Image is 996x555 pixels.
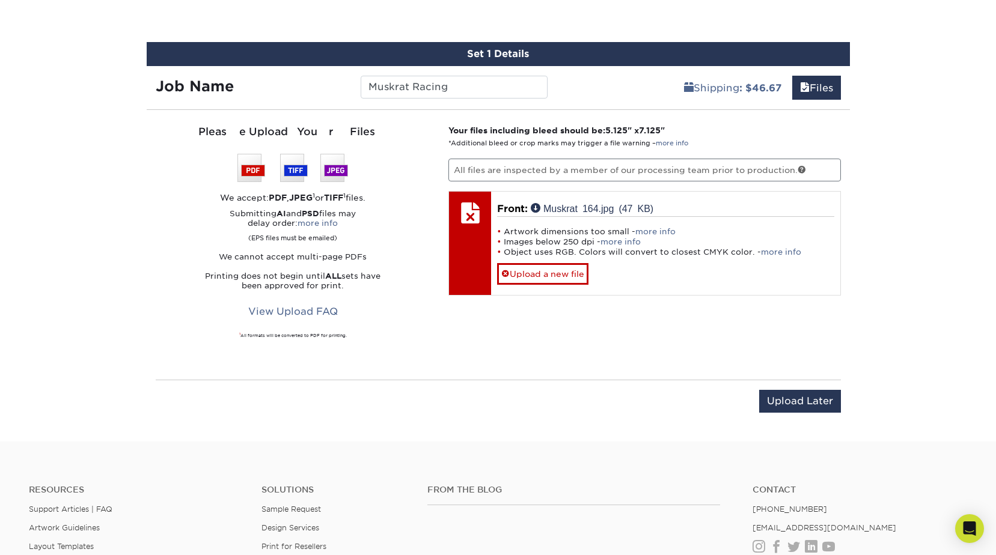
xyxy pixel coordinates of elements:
strong: PSD [302,209,319,218]
a: [EMAIL_ADDRESS][DOMAIN_NAME] [753,523,896,532]
strong: PDF [269,193,287,202]
a: more info [761,247,801,256]
li: Artwork dimensions too small - [497,226,834,237]
a: [PHONE_NUMBER] [753,505,827,514]
sup: 1 [239,332,240,336]
input: Upload Later [759,390,841,413]
li: Object uses RGB. Colors will convert to closest CMYK color. - [497,247,834,257]
a: more info [298,219,338,228]
span: 5.125 [605,126,628,135]
input: Enter a job name [361,76,548,99]
a: Design Services [261,523,319,532]
div: Open Intercom Messenger [955,514,984,543]
div: Set 1 Details [147,42,850,66]
a: Support Articles | FAQ [29,505,112,514]
p: Printing does not begin until sets have been approved for print. [156,271,431,291]
span: Front: [497,203,528,214]
a: Contact [753,485,967,495]
a: Sample Request [261,505,321,514]
small: *Additional bleed or crop marks may trigger a file warning – [448,139,688,147]
span: files [800,82,810,94]
strong: Job Name [156,77,234,95]
a: more info [600,237,641,246]
a: more info [635,227,676,236]
sup: 1 [343,192,346,199]
a: Upload a new file [497,263,588,284]
span: shipping [684,82,694,94]
strong: Your files including bleed should be: " x " [448,126,665,135]
img: We accept: PSD, TIFF, or JPEG (JPG) [237,154,348,182]
iframe: Google Customer Reviews [3,518,102,551]
a: Print for Resellers [261,542,326,551]
li: Images below 250 dpi - [497,237,834,247]
sup: 1 [313,192,315,199]
p: Submitting and files may delay order: [156,209,431,243]
strong: ALL [325,271,341,281]
a: View Upload FAQ [240,300,346,323]
strong: TIFF [324,193,343,202]
p: We cannot accept multi-page PDFs [156,252,431,262]
h4: From the Blog [427,485,720,495]
a: Muskrat 164.jpg (47 KB) [531,203,653,213]
a: Files [792,76,841,100]
h4: Resources [29,485,243,495]
h4: Solutions [261,485,409,495]
div: All formats will be converted to PDF for printing. [156,333,431,339]
a: Shipping: $46.67 [676,76,789,100]
div: Please Upload Your Files [156,124,431,140]
strong: AI [276,209,286,218]
div: We accept: , or files. [156,192,431,204]
p: All files are inspected by a member of our processing team prior to production. [448,159,841,181]
span: 7.125 [639,126,661,135]
small: (EPS files must be emailed) [248,228,337,243]
strong: JPEG [289,193,313,202]
b: : $46.67 [739,82,781,94]
a: more info [656,139,688,147]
